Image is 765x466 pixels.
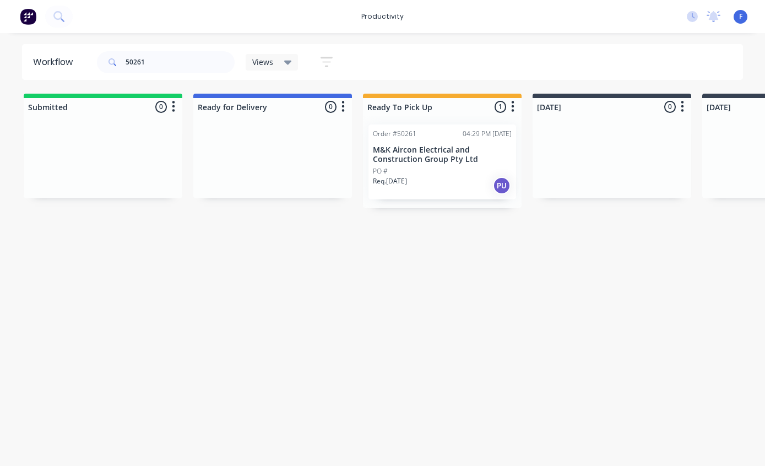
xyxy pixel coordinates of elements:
[373,145,512,164] p: M&K Aircon Electrical and Construction Group Pty Ltd
[33,56,78,69] div: Workflow
[373,129,416,139] div: Order #50261
[373,176,407,186] p: Req. [DATE]
[493,177,511,194] div: PU
[20,8,36,25] img: Factory
[373,166,388,176] p: PO #
[463,129,512,139] div: 04:29 PM [DATE]
[368,124,516,199] div: Order #5026104:29 PM [DATE]M&K Aircon Electrical and Construction Group Pty LtdPO #Req.[DATE]PU
[126,51,235,73] input: Search for orders...
[252,56,273,68] span: Views
[739,12,742,21] span: F
[356,8,409,25] div: productivity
